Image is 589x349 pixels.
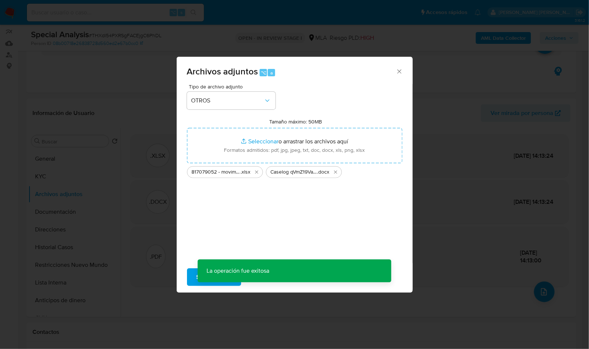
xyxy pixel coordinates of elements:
[192,168,241,176] span: 817079052 - movimientos
[254,269,278,285] span: Cancelar
[271,168,318,176] span: Caselog qVmZ19VaU0q609Bk4RJkQQ9V_2025_09_22_09_43_17
[318,168,330,176] span: .docx
[187,163,402,178] ul: Archivos seleccionados
[331,168,340,177] button: Eliminar Caselog qVmZ19VaU0q609Bk4RJkQQ9V_2025_09_22_09_43_17.docx
[269,118,322,125] label: Tamaño máximo: 50MB
[396,68,402,74] button: Cerrar
[187,65,258,78] span: Archivos adjuntos
[189,84,277,89] span: Tipo de archivo adjunto
[270,69,273,76] span: a
[191,97,264,104] span: OTROS
[187,92,276,109] button: OTROS
[198,259,278,282] p: La operación fue exitosa
[241,168,251,176] span: .xlsx
[252,168,261,177] button: Eliminar 817079052 - movimientos.xlsx
[187,268,241,286] button: Subir archivo
[197,269,232,285] span: Subir archivo
[261,69,266,76] span: ⌥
